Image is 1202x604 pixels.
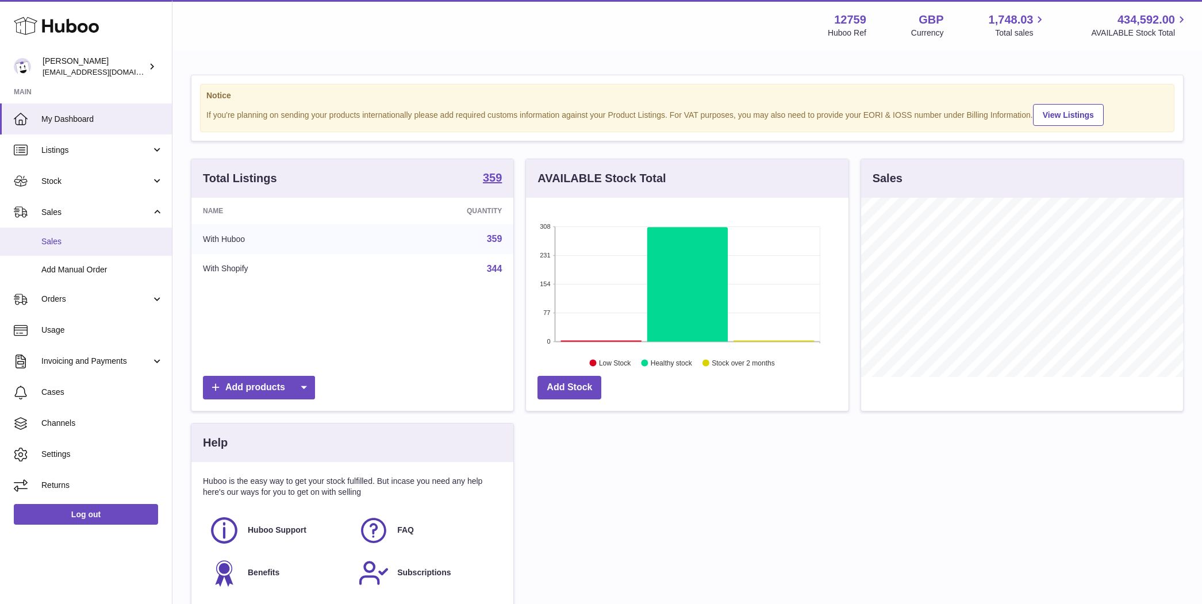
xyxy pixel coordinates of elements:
[1091,12,1188,39] a: 434,592.00 AVAILABLE Stock Total
[41,387,163,398] span: Cases
[191,224,365,254] td: With Huboo
[911,28,944,39] div: Currency
[248,525,306,536] span: Huboo Support
[41,114,163,125] span: My Dashboard
[358,515,496,546] a: FAQ
[828,28,866,39] div: Huboo Ref
[203,435,228,451] h3: Help
[1091,28,1188,39] span: AVAILABLE Stock Total
[41,207,151,218] span: Sales
[483,172,502,183] strong: 359
[547,338,551,345] text: 0
[43,67,169,76] span: [EMAIL_ADDRESS][DOMAIN_NAME]
[43,56,146,78] div: [PERSON_NAME]
[1033,104,1104,126] a: View Listings
[14,58,31,75] img: sofiapanwar@unndr.com
[41,294,151,305] span: Orders
[1117,12,1175,28] span: 434,592.00
[14,504,158,525] a: Log out
[651,359,693,367] text: Healthy stock
[540,280,550,287] text: 154
[206,102,1168,126] div: If you're planning on sending your products internationally please add required customs informati...
[191,254,365,284] td: With Shopify
[599,359,631,367] text: Low Stock
[540,223,550,230] text: 308
[487,234,502,244] a: 359
[41,356,151,367] span: Invoicing and Payments
[537,171,666,186] h3: AVAILABLE Stock Total
[873,171,903,186] h3: Sales
[537,376,601,399] a: Add Stock
[209,515,347,546] a: Huboo Support
[203,171,277,186] h3: Total Listings
[834,12,866,28] strong: 12759
[191,198,365,224] th: Name
[41,449,163,460] span: Settings
[41,145,151,156] span: Listings
[41,418,163,429] span: Channels
[41,480,163,491] span: Returns
[358,557,496,588] a: Subscriptions
[41,176,151,187] span: Stock
[41,325,163,336] span: Usage
[712,359,775,367] text: Stock over 2 months
[919,12,943,28] strong: GBP
[365,198,513,224] th: Quantity
[487,264,502,274] a: 344
[397,567,451,578] span: Subscriptions
[540,252,550,259] text: 231
[989,12,1034,28] span: 1,748.03
[397,525,414,536] span: FAQ
[41,264,163,275] span: Add Manual Order
[41,236,163,247] span: Sales
[203,476,502,498] p: Huboo is the easy way to get your stock fulfilled. But incase you need any help here's our ways f...
[483,172,502,186] a: 359
[206,90,1168,101] strong: Notice
[248,567,279,578] span: Benefits
[544,309,551,316] text: 77
[209,557,347,588] a: Benefits
[203,376,315,399] a: Add products
[989,12,1047,39] a: 1,748.03 Total sales
[995,28,1046,39] span: Total sales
